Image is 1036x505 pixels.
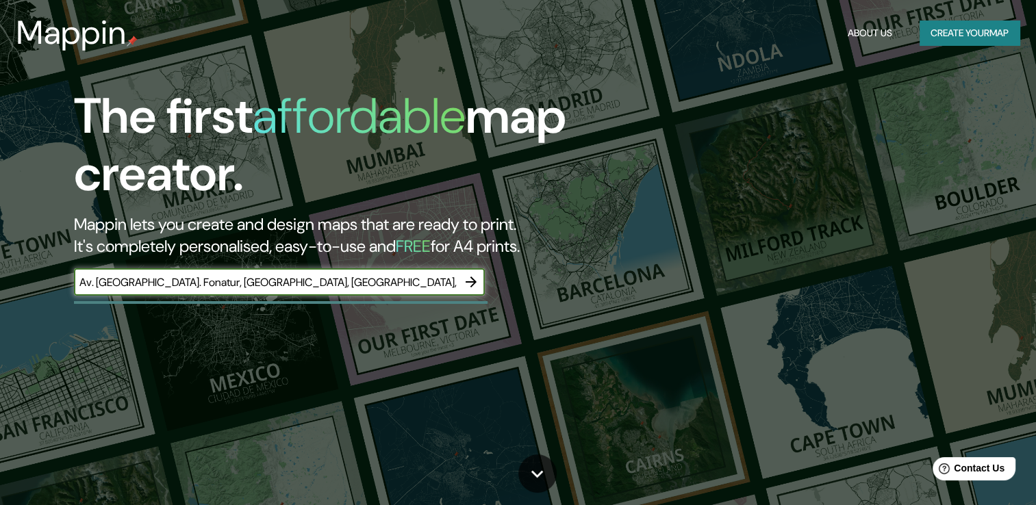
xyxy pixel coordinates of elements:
[396,235,431,257] h5: FREE
[74,213,592,257] h2: Mappin lets you create and design maps that are ready to print. It's completely personalised, eas...
[16,14,127,52] h3: Mappin
[74,274,457,290] input: Choose your favourite place
[914,452,1021,490] iframe: Help widget launcher
[74,88,592,213] h1: The first map creator.
[253,84,466,148] h1: affordable
[920,21,1020,46] button: Create yourmap
[127,36,138,47] img: mappin-pin
[842,21,898,46] button: About Us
